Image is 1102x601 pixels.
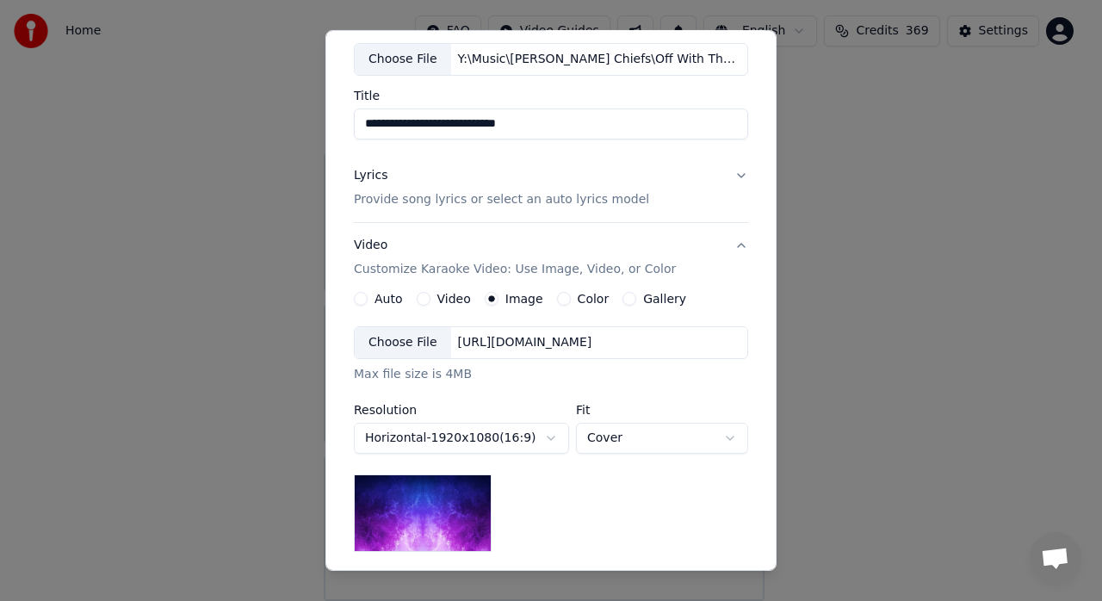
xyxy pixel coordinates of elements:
div: Choose File [355,327,451,358]
label: Image [505,293,543,305]
label: Auto [375,293,403,305]
div: Max file size is 4MB [354,366,748,383]
div: Y:\Music\[PERSON_NAME] Chiefs\Off With Their Heads\08 Half The Truth.mp3 [451,51,744,68]
label: Video [437,293,471,305]
p: Customize Karaoke Video: Use Image, Video, or Color [354,261,676,278]
div: Choose File [355,44,451,75]
div: Video [354,237,676,278]
label: Resolution [354,404,569,416]
label: Fit [576,404,748,416]
label: Gallery [643,293,686,305]
div: [URL][DOMAIN_NAME] [451,334,599,351]
label: Title [354,90,748,102]
p: Provide song lyrics or select an auto lyrics model [354,191,649,208]
div: Lyrics [354,167,387,184]
button: LyricsProvide song lyrics or select an auto lyrics model [354,153,748,222]
button: VideoCustomize Karaoke Video: Use Image, Video, or Color [354,223,748,292]
label: Color [578,293,610,305]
